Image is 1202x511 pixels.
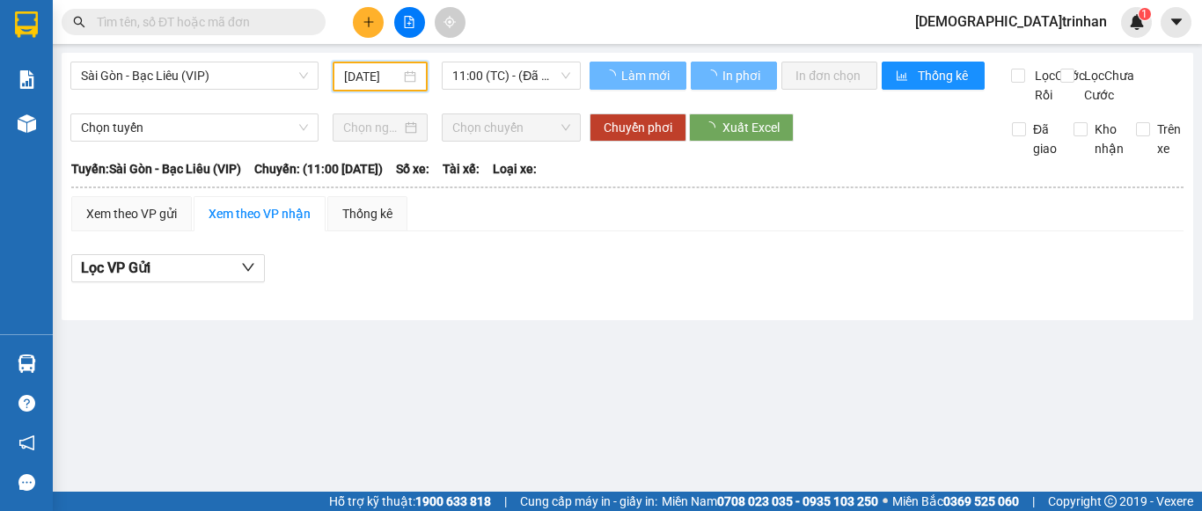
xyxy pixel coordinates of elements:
[97,12,304,32] input: Tìm tên, số ĐT hoặc mã đơn
[705,69,720,82] span: loading
[254,159,383,179] span: Chuyến: (11:00 [DATE])
[18,474,35,491] span: message
[18,70,36,89] img: solution-icon
[452,62,570,89] span: 11:00 (TC) - (Đã hủy)
[435,7,465,38] button: aim
[18,354,36,373] img: warehouse-icon
[882,62,985,90] button: bar-chartThống kê
[73,16,85,28] span: search
[1139,8,1151,20] sup: 1
[722,66,763,85] span: In phơi
[71,162,241,176] b: Tuyến: Sài Gòn - Bạc Liêu (VIP)
[1169,14,1184,30] span: caret-down
[1088,120,1131,158] span: Kho nhận
[520,492,657,511] span: Cung cấp máy in - giấy in:
[343,118,401,137] input: Chọn ngày
[1026,120,1064,158] span: Đã giao
[1104,495,1117,507] span: copyright
[15,11,38,38] img: logo-vxr
[1032,492,1035,511] span: |
[81,62,308,89] span: Sài Gòn - Bạc Liêu (VIP)
[1028,66,1088,105] span: Lọc Cước Rồi
[394,7,425,38] button: file-add
[493,159,537,179] span: Loại xe:
[901,11,1121,33] span: [DEMOGRAPHIC_DATA]trinhan
[443,16,456,28] span: aim
[604,69,619,82] span: loading
[717,494,878,508] strong: 0708 023 035 - 0935 103 250
[590,62,686,90] button: Làm mới
[896,69,911,84] span: bar-chart
[1129,14,1145,30] img: icon-new-feature
[344,67,400,86] input: 09/09/2025
[403,16,415,28] span: file-add
[241,260,255,274] span: down
[781,62,877,90] button: In đơn chọn
[1150,120,1188,158] span: Trên xe
[662,492,878,511] span: Miền Nam
[209,204,311,223] div: Xem theo VP nhận
[363,16,375,28] span: plus
[1141,8,1147,20] span: 1
[1077,66,1137,105] span: Lọc Chưa Cước
[918,66,971,85] span: Thống kê
[452,114,570,141] span: Chọn chuyến
[883,498,888,505] span: ⚪️
[18,395,35,412] span: question-circle
[621,66,672,85] span: Làm mới
[396,159,429,179] span: Số xe:
[943,494,1019,508] strong: 0369 525 060
[689,113,794,142] button: Xuất Excel
[342,204,392,223] div: Thống kê
[353,7,384,38] button: plus
[443,159,480,179] span: Tài xế:
[71,254,265,282] button: Lọc VP Gửi
[590,113,686,142] button: Chuyển phơi
[504,492,507,511] span: |
[18,434,35,451] span: notification
[81,257,150,279] span: Lọc VP Gửi
[892,492,1019,511] span: Miền Bắc
[81,114,308,141] span: Chọn tuyến
[18,114,36,133] img: warehouse-icon
[415,494,491,508] strong: 1900 633 818
[86,204,177,223] div: Xem theo VP gửi
[691,62,777,90] button: In phơi
[329,492,491,511] span: Hỗ trợ kỹ thuật:
[1161,7,1191,38] button: caret-down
